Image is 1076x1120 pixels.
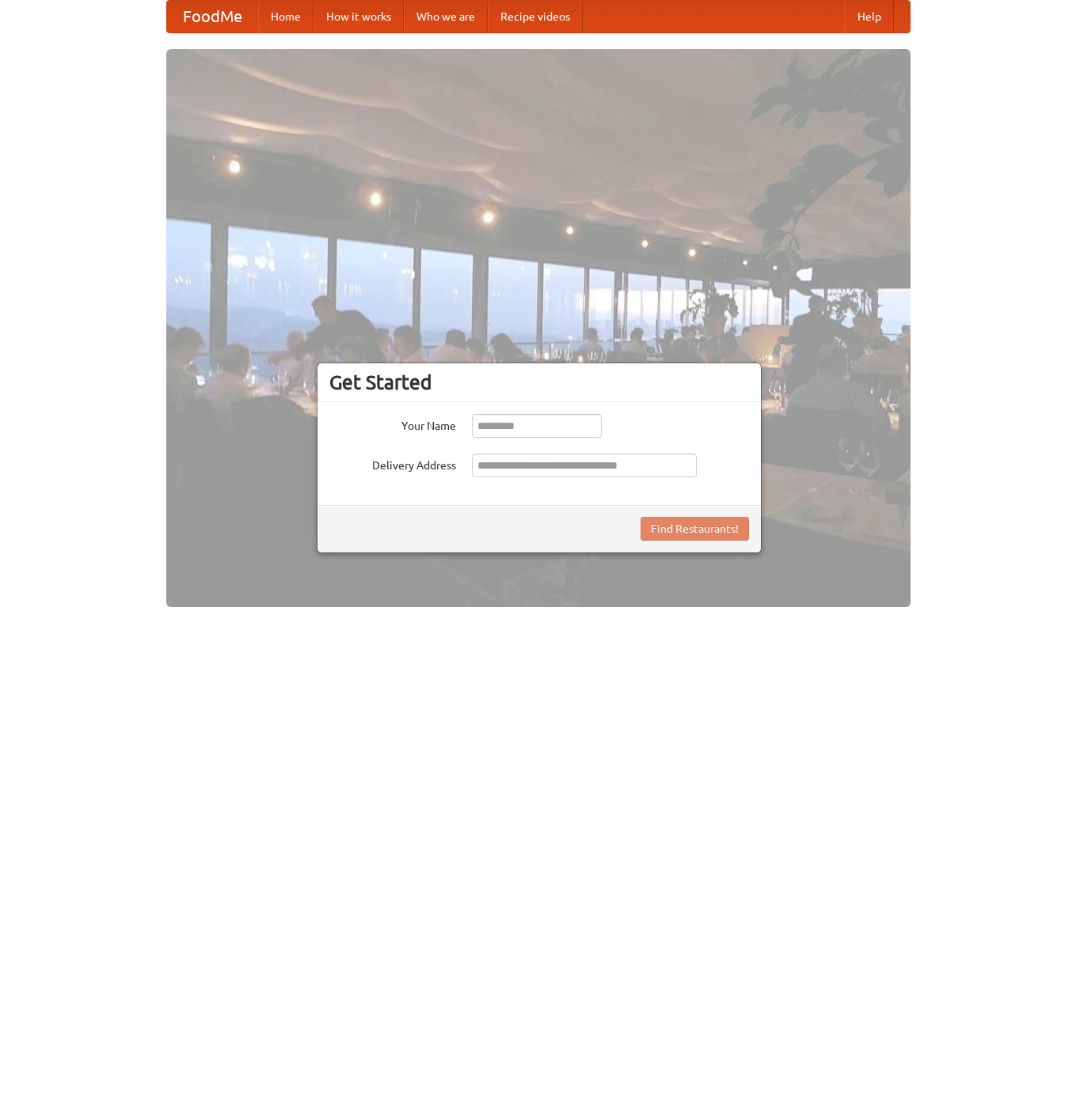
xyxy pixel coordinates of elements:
[488,1,583,32] a: Recipe videos
[329,414,456,434] label: Your Name
[314,1,404,32] a: How it works
[404,1,488,32] a: Who we are
[641,517,749,541] button: Find Restaurants!
[845,1,894,32] a: Help
[329,370,749,394] h3: Get Started
[167,1,258,32] a: FoodMe
[329,454,456,473] label: Delivery Address
[258,1,314,32] a: Home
